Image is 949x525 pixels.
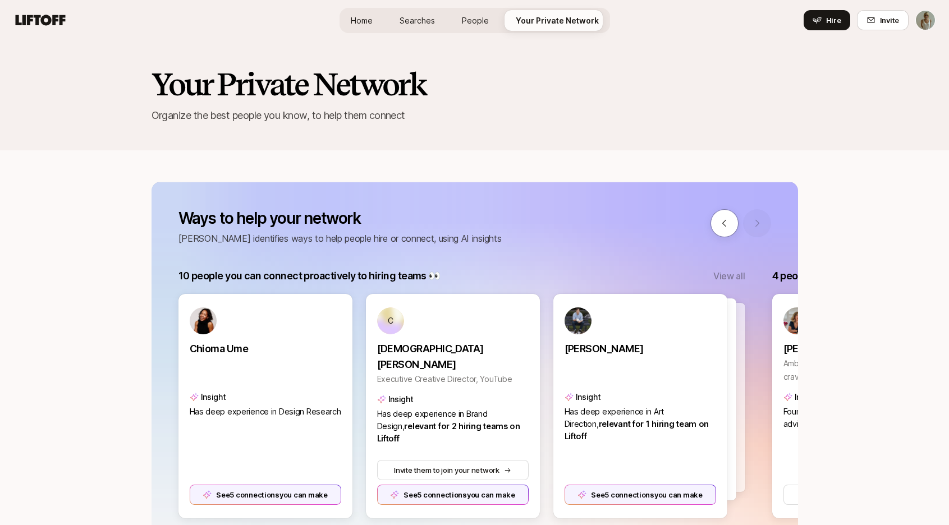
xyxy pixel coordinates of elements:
[783,307,810,334] img: 0616d71f_c375_4c57_944e_5fbdaaeeeaae.jpg
[178,231,502,246] p: [PERSON_NAME] identifies ways to help people hire or connect, using AI insights
[377,307,529,334] a: C
[190,307,217,334] img: 9706fc95_1db1_4c38_ba60_f60916f1df58.jpg
[565,407,664,429] span: Has deep experience in Art Direction,
[565,341,716,357] p: [PERSON_NAME]
[462,15,489,26] span: People
[857,10,909,30] button: Invite
[377,409,488,431] span: Has deep experience in Brand Design,
[453,10,498,31] a: People
[400,15,435,26] span: Searches
[190,341,341,357] p: Chioma Ume
[190,334,341,357] a: Chioma Ume
[880,15,899,26] span: Invite
[795,390,820,404] p: Insight
[516,15,599,26] span: Your Private Network
[783,407,928,429] span: Founder of Collective, offering strategic advisory for leaders navigating change
[804,10,850,30] button: Hire
[783,357,935,384] p: Ambiguity Architect (For when you're craving clarity but facing ambiguity) | HBR Author | Keynote...
[152,67,798,101] h2: Your Private Network
[351,15,373,26] span: Home
[783,485,935,505] button: Invite them to hire on Liftoff
[915,10,936,30] button: Ashlea Sommer
[377,421,520,444] span: relevant for 2 hiring teams on Liftoff
[377,341,529,372] p: [DEMOGRAPHIC_DATA][PERSON_NAME]
[178,268,441,284] p: 10 people you can connect proactively to hiring teams 👀
[783,334,935,357] a: [PERSON_NAME]
[507,10,608,31] a: Your Private Network
[201,390,226,404] p: Insight
[377,372,529,386] p: Executive Creative Director, YouTube
[916,11,935,30] img: Ashlea Sommer
[152,108,798,123] p: Organize the best people you know, to help them connect
[342,10,382,31] a: Home
[713,269,745,283] button: View all
[565,419,709,441] span: relevant for 1 hiring team on Liftoff
[377,334,529,372] a: [DEMOGRAPHIC_DATA][PERSON_NAME]
[391,10,444,31] a: Searches
[388,393,414,406] p: Insight
[772,268,898,284] p: 4 people might be hiring 🌱
[565,307,592,334] img: ff878871_fdd6_46e2_847a_2005d8723124.jpg
[826,15,841,26] span: Hire
[576,390,601,404] p: Insight
[178,209,502,227] p: Ways to help your network
[190,407,341,417] span: Has deep experience in Design Research
[783,341,935,357] p: [PERSON_NAME]
[377,460,529,480] button: Invite them to join your network
[388,314,393,328] p: C
[565,334,716,357] a: [PERSON_NAME]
